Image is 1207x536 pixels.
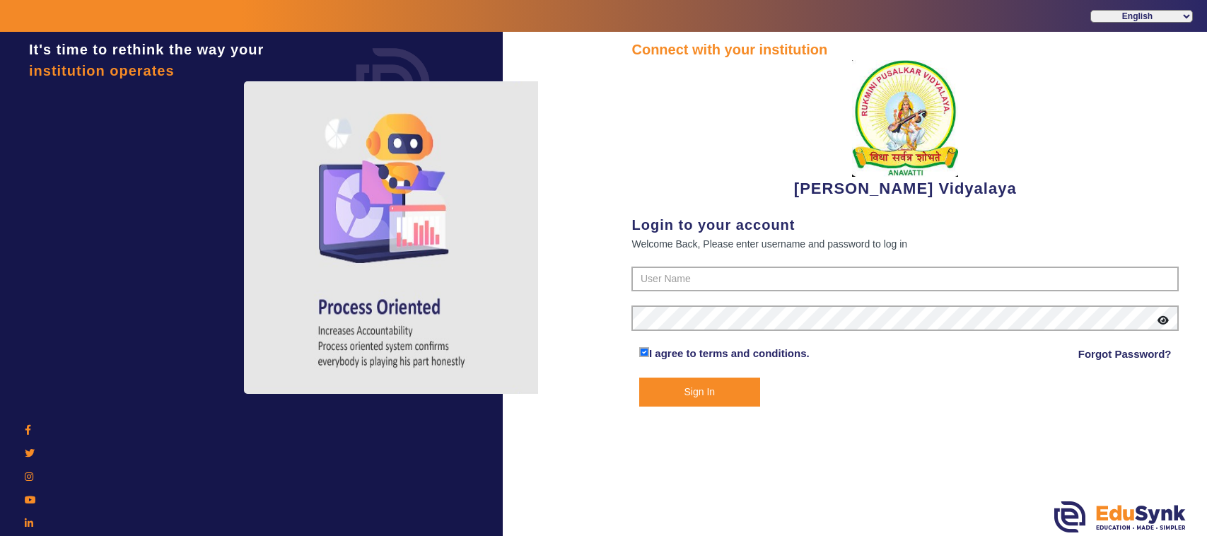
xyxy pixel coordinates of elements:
div: Connect with your institution [631,39,1179,60]
div: Login to your account [631,214,1179,235]
img: login4.png [244,81,541,394]
span: It's time to rethink the way your [29,42,264,57]
a: Forgot Password? [1078,346,1172,363]
img: login.png [340,32,446,138]
span: institution operates [29,63,175,78]
img: edusynk.png [1054,501,1186,532]
input: User Name [631,267,1179,292]
div: Welcome Back, Please enter username and password to log in [631,235,1179,252]
img: 1f9ccde3-ca7c-4581-b515-4fcda2067381 [852,60,958,177]
button: Sign In [639,378,760,407]
div: [PERSON_NAME] Vidyalaya [631,60,1179,200]
a: I agree to terms and conditions. [649,347,810,359]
